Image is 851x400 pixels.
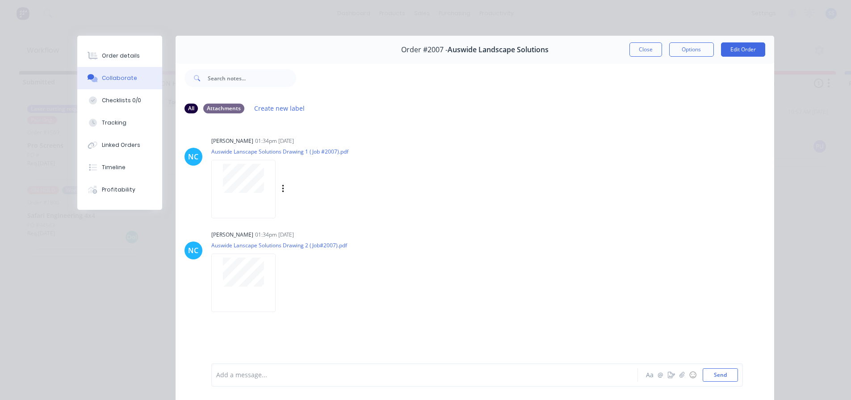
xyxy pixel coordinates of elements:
div: Checklists 0/0 [102,96,141,104]
button: Checklists 0/0 [77,89,162,112]
input: Search notes... [208,69,296,87]
button: Tracking [77,112,162,134]
button: Linked Orders [77,134,162,156]
div: 01:34pm [DATE] [255,231,294,239]
button: Profitability [77,179,162,201]
button: Create new label [250,102,310,114]
button: Aa [645,370,655,380]
button: Order details [77,45,162,67]
button: @ [655,370,666,380]
p: Auswide Lanscape Solutions Drawing 1 (Job #2007).pdf [211,148,375,155]
span: Order #2007 - [401,46,448,54]
div: Collaborate [102,74,137,82]
div: All [184,104,198,113]
div: Linked Orders [102,141,140,149]
button: Timeline [77,156,162,179]
div: [PERSON_NAME] [211,231,253,239]
button: ☺ [688,370,698,380]
div: Profitability [102,186,135,194]
div: NC [188,151,198,162]
div: Order details [102,52,140,60]
div: [PERSON_NAME] [211,137,253,145]
p: Auswide Lanscape Solutions Drawing 2 (Job#2007).pdf [211,242,347,249]
button: Edit Order [721,42,765,57]
span: Auswide Landscape Solutions [448,46,549,54]
button: Close [629,42,662,57]
div: NC [188,245,198,256]
div: Tracking [102,119,126,127]
button: Send [703,368,738,382]
button: Collaborate [77,67,162,89]
div: 01:34pm [DATE] [255,137,294,145]
div: Timeline [102,163,126,171]
div: Attachments [203,104,244,113]
button: Options [669,42,714,57]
